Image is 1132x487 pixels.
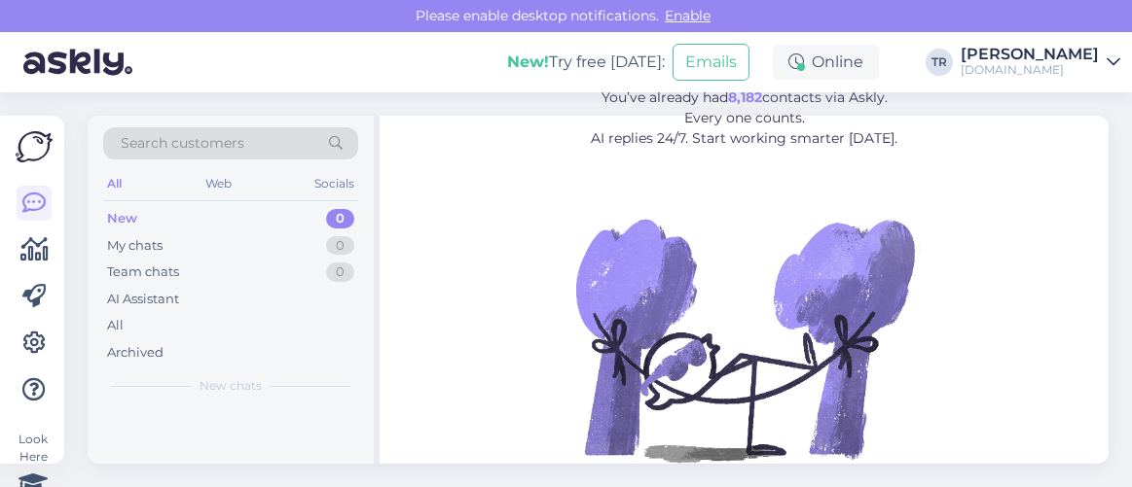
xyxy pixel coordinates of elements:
a: [PERSON_NAME][DOMAIN_NAME] [961,47,1120,78]
div: 0 [326,262,354,282]
div: Web [201,171,236,196]
img: Askly Logo [16,131,53,162]
div: Socials [310,171,358,196]
div: Archived [107,343,164,363]
div: Try free [DATE]: [507,51,665,74]
b: New! [507,52,549,71]
span: Enable [659,7,716,24]
div: 0 [326,236,354,256]
span: Search customers [121,133,244,154]
div: TR [926,49,953,76]
b: 8,182 [728,88,762,106]
div: [PERSON_NAME] [961,47,1099,62]
div: All [103,171,126,196]
div: Online [773,45,879,80]
div: 0 [326,209,354,228]
div: All [107,316,124,335]
p: You’ve already had contacts via Askly. Every one counts. AI replies 24/7. Start working smarter [... [486,87,1003,149]
div: My chats [107,236,163,256]
div: New [107,209,137,228]
div: AI Assistant [107,290,179,309]
div: Team chats [107,262,179,282]
div: [DOMAIN_NAME] [961,62,1099,78]
span: New chats [200,377,262,395]
button: Emails [673,44,749,81]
